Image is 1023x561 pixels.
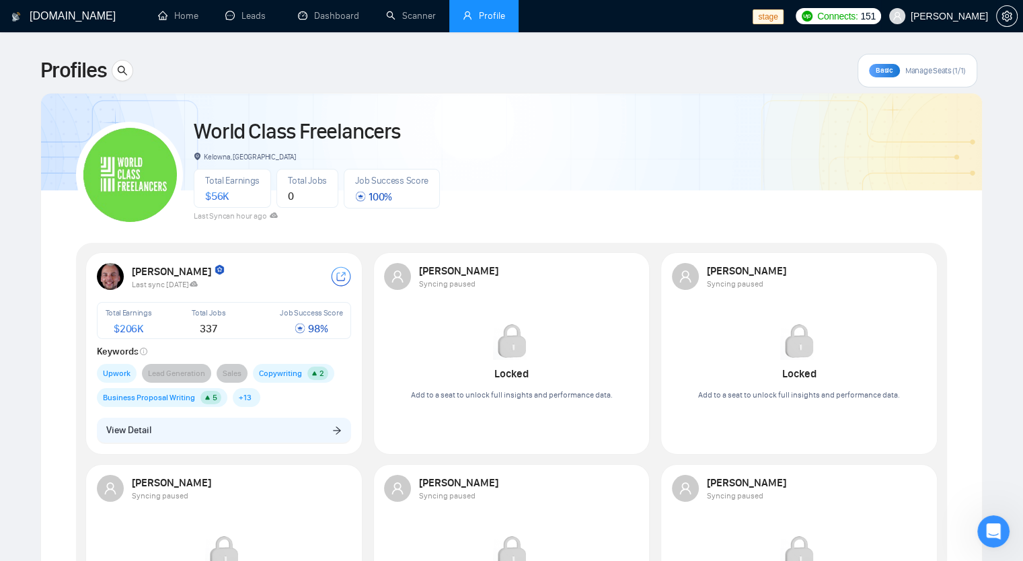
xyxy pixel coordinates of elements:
span: 337 [200,322,217,335]
span: + 13 [239,391,252,404]
button: setting [996,5,1018,27]
div: Close [430,5,454,30]
span: Profiles [40,54,106,87]
img: World Class Freelancers [83,128,178,222]
span: disappointed reaction [179,422,214,449]
button: View Detailarrow-right [97,418,352,443]
span: Last Sync an hour ago [194,211,278,221]
span: user [391,270,404,283]
span: Add to a seat to unlock full insights and performance data. [410,390,612,400]
a: World Class Freelancers [194,118,400,145]
span: Copywriting [259,367,302,380]
span: setting [997,11,1017,22]
span: 151 [860,9,875,24]
span: environment [194,153,201,160]
span: Kelowna, [GEOGRAPHIC_DATA] [194,152,296,161]
span: arrow-right [332,425,342,435]
strong: [PERSON_NAME] [419,264,500,277]
span: smiley reaction [249,422,284,449]
img: Locked [493,322,531,360]
iframe: Intercom live chat [977,515,1010,548]
a: dashboardDashboard [298,10,359,22]
span: Basic [876,66,893,75]
span: user [893,11,902,21]
span: 0 [288,190,294,202]
span: 😃 [256,422,276,449]
div: Did this answer your question? [16,408,447,423]
span: 😐 [221,422,241,449]
strong: [PERSON_NAME] [707,476,788,489]
a: searchScanner [386,10,436,22]
span: Total Jobs [288,175,327,186]
span: Upwork [103,367,130,380]
span: View Detail [106,423,151,438]
span: Syncing paused [132,491,188,500]
span: 5 [213,393,217,402]
span: $ 206K [114,322,143,335]
span: 2 [319,369,324,378]
strong: [PERSON_NAME] [132,265,227,278]
span: user [104,482,117,495]
a: setting [996,11,1018,22]
span: user [679,482,692,495]
a: homeHome [158,10,198,22]
span: Total Jobs [192,308,225,317]
img: Locked [780,322,818,360]
img: upwork-logo.png [802,11,812,22]
span: user [463,11,472,20]
strong: [PERSON_NAME] [707,264,788,277]
span: Total Earnings [106,308,152,317]
button: Collapse window [404,5,430,31]
span: info-circle [140,348,147,355]
span: Syncing paused [419,279,476,289]
span: Syncing paused [419,491,476,500]
span: 100 % [355,190,392,203]
strong: Locked [494,367,529,380]
span: Total Earnings [205,175,260,186]
span: Syncing paused [707,279,763,289]
span: $ 56K [205,190,229,202]
span: user [679,270,692,283]
strong: [PERSON_NAME] [419,476,500,489]
span: 😞 [186,422,206,449]
span: Profile [479,10,505,22]
a: messageLeads [225,10,271,22]
strong: [PERSON_NAME] [132,476,213,489]
span: Lead Generation [148,367,205,380]
span: user [391,482,404,495]
span: Business Proposal Writing [103,391,195,404]
span: Connects: [817,9,858,24]
span: 98 % [295,322,328,335]
span: Add to a seat to unlock full insights and performance data. [698,390,900,400]
a: Open in help center [178,465,285,476]
img: logo [11,6,21,28]
strong: Locked [782,367,817,380]
button: search [112,60,133,81]
span: Syncing paused [707,491,763,500]
span: Job Success Score [280,308,342,317]
span: search [112,65,132,76]
span: Manage Seats (1/1) [905,65,966,76]
img: top_rated [214,264,226,276]
button: go back [9,5,34,31]
span: Job Success Score [355,175,428,186]
span: neutral face reaction [214,422,249,449]
span: Sales [223,367,241,380]
span: Last sync [DATE] [132,280,198,289]
img: USER [97,263,124,290]
span: stage [753,9,783,24]
strong: Keywords [97,346,148,357]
